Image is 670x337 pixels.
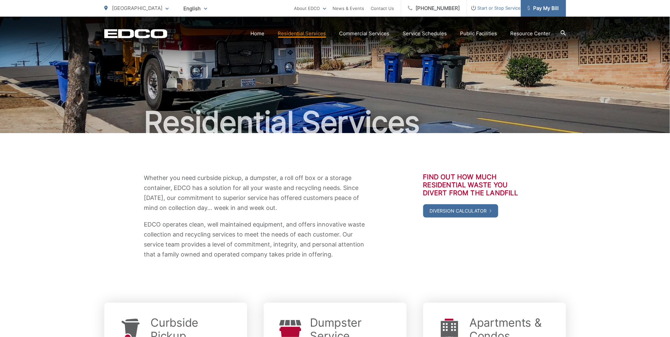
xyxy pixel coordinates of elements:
a: Contact Us [371,4,394,12]
a: News & Events [333,4,364,12]
p: Whether you need curbside pickup, a dumpster, a roll off box or a storage container, EDCO has a s... [144,173,367,213]
a: Commercial Services [339,30,390,38]
a: EDCD logo. Return to the homepage. [104,29,167,38]
span: Pay My Bill [527,4,559,12]
p: EDCO operates clean, well maintained equipment, and offers innovative waste collection and recycl... [144,220,367,259]
a: Home [251,30,265,38]
a: Public Facilities [460,30,497,38]
a: Resource Center [511,30,551,38]
a: About EDCO [294,4,326,12]
a: Service Schedules [403,30,447,38]
span: English [179,3,212,14]
h3: Find out how much residential waste you divert from the landfill [423,173,526,197]
a: Residential Services [278,30,326,38]
a: Diversion Calculator [423,204,498,218]
h1: Residential Services [104,106,566,139]
span: [GEOGRAPHIC_DATA] [112,5,163,11]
